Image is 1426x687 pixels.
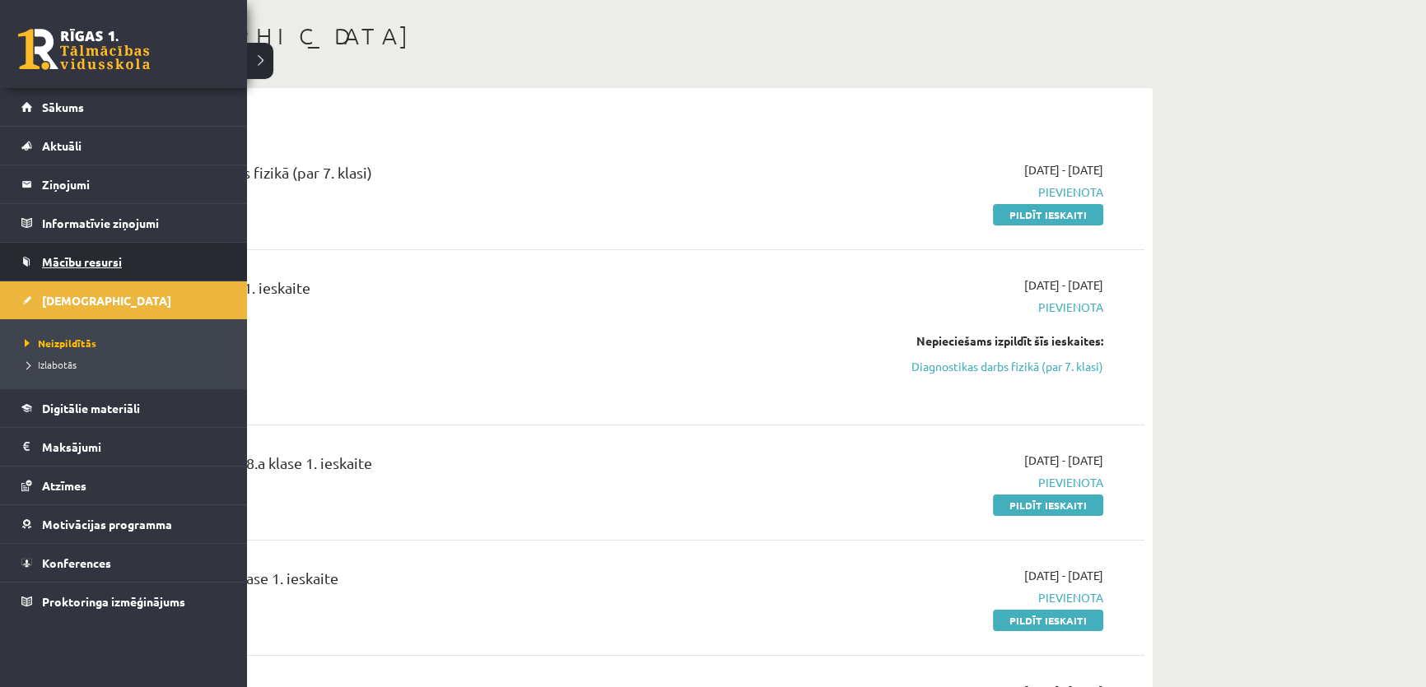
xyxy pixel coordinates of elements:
[18,29,150,70] a: Rīgas 1. Tālmācības vidusskola
[993,494,1103,516] a: Pildīt ieskaiti
[123,161,768,192] div: Diagnostikas darbs fizikā (par 7. klasi)
[21,389,226,427] a: Digitālie materiāli
[21,337,96,350] span: Neizpildītās
[42,401,140,415] span: Digitālie materiāli
[21,88,226,126] a: Sākums
[21,358,77,371] span: Izlabotās
[793,332,1103,350] div: Nepieciešams izpildīt šīs ieskaites:
[1024,276,1103,294] span: [DATE] - [DATE]
[793,589,1103,606] span: Pievienota
[42,293,171,308] span: [DEMOGRAPHIC_DATA]
[21,127,226,165] a: Aktuāli
[21,467,226,504] a: Atzīmes
[993,610,1103,631] a: Pildīt ieskaiti
[42,100,84,114] span: Sākums
[21,544,226,582] a: Konferences
[42,254,122,269] span: Mācību resursi
[993,204,1103,225] a: Pildīt ieskaiti
[21,505,226,543] a: Motivācijas programma
[1024,452,1103,469] span: [DATE] - [DATE]
[42,165,226,203] legend: Ziņojumi
[99,22,1153,50] h1: [DEMOGRAPHIC_DATA]
[793,183,1103,201] span: Pievienota
[1024,567,1103,584] span: [DATE] - [DATE]
[21,336,231,350] a: Neizpildītās
[42,138,82,153] span: Aktuāli
[123,452,768,482] div: Inženierzinības JK 8.a klase 1. ieskaite
[793,299,1103,316] span: Pievienota
[123,567,768,597] div: Literatūra JK 8.a klase 1. ieskaite
[42,517,172,531] span: Motivācijas programma
[793,358,1103,375] a: Diagnostikas darbs fizikā (par 7. klasi)
[21,243,226,281] a: Mācību resursi
[21,428,226,466] a: Maksājumi
[42,594,185,609] span: Proktoringa izmēģinājums
[21,165,226,203] a: Ziņojumi
[21,583,226,620] a: Proktoringa izmēģinājums
[42,478,86,493] span: Atzīmes
[123,276,768,307] div: Fizika JK 8.a klase 1. ieskaite
[21,204,226,242] a: Informatīvie ziņojumi
[42,428,226,466] legend: Maksājumi
[793,474,1103,491] span: Pievienota
[42,555,111,570] span: Konferences
[21,357,231,372] a: Izlabotās
[42,204,226,242] legend: Informatīvie ziņojumi
[1024,161,1103,179] span: [DATE] - [DATE]
[21,281,226,319] a: [DEMOGRAPHIC_DATA]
